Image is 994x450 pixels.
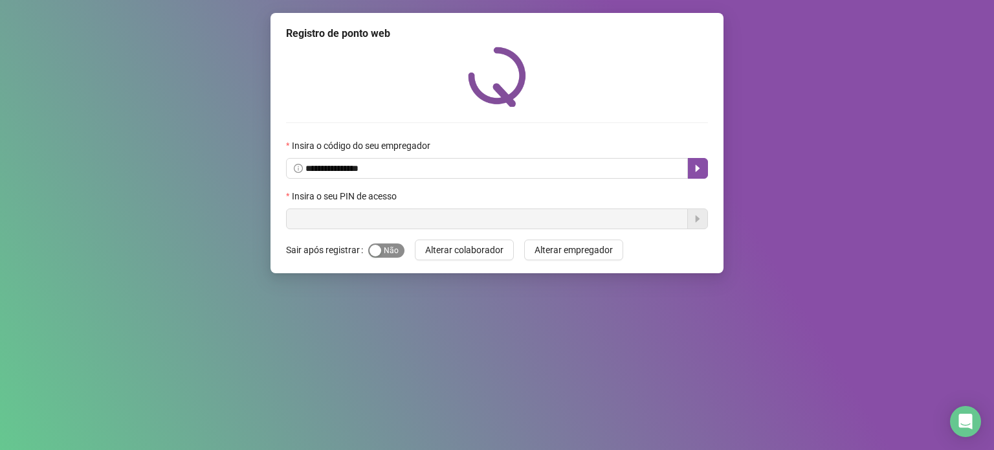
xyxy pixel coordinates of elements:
[286,26,708,41] div: Registro de ponto web
[286,189,405,203] label: Insira o seu PIN de acesso
[294,164,303,173] span: info-circle
[524,240,623,260] button: Alterar empregador
[535,243,613,257] span: Alterar empregador
[425,243,503,257] span: Alterar colaborador
[468,47,526,107] img: QRPoint
[286,139,439,153] label: Insira o código do seu empregador
[286,240,368,260] label: Sair após registrar
[950,406,981,437] div: Open Intercom Messenger
[415,240,514,260] button: Alterar colaborador
[692,163,703,174] span: caret-right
